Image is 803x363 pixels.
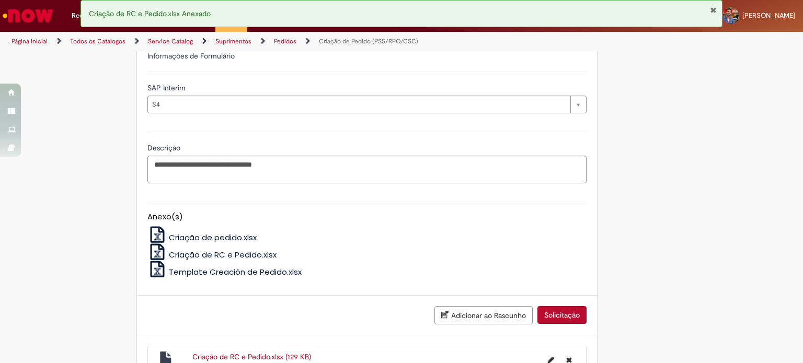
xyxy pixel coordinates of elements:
[70,37,125,45] a: Todos os Catálogos
[169,232,257,243] span: Criação de pedido.xlsx
[147,143,182,153] span: Descrição
[434,306,533,324] button: Adicionar ao Rascunho
[215,37,251,45] a: Suprimentos
[152,96,565,113] span: S4
[147,51,235,61] label: Informações de Formulário
[274,37,296,45] a: Pedidos
[8,32,527,51] ul: Trilhas de página
[1,5,55,26] img: ServiceNow
[147,249,277,260] a: Criação de RC e Pedido.xlsx
[89,9,211,18] span: Criação de RC e Pedido.xlsx Anexado
[742,11,795,20] span: [PERSON_NAME]
[12,37,48,45] a: Página inicial
[710,6,717,14] button: Fechar Notificação
[147,266,302,277] a: Template Creación de Pedido.xlsx
[319,37,418,45] a: Criação de Pedido (PSS/RPO/CSC)
[537,306,587,324] button: Solicitação
[72,10,108,21] span: Requisições
[192,352,311,361] a: Criação de RC e Pedido.xlsx (129 KB)
[169,249,277,260] span: Criação de RC e Pedido.xlsx
[147,156,587,184] textarea: Descrição
[147,83,188,92] span: SAP Interim
[169,266,302,277] span: Template Creación de Pedido.xlsx
[147,213,587,221] h5: Anexo(s)
[147,232,257,243] a: Criação de pedido.xlsx
[148,37,193,45] a: Service Catalog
